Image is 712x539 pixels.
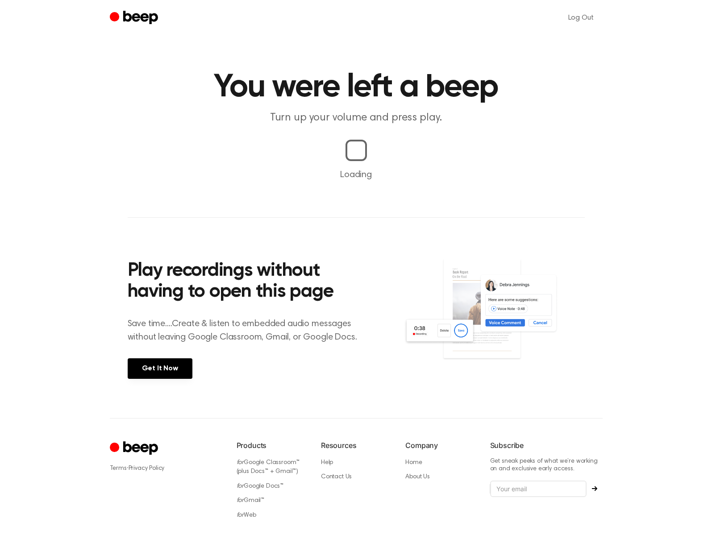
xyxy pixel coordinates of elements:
a: forWeb [237,512,256,518]
a: Get It Now [128,358,192,379]
a: Log Out [559,7,603,29]
a: Privacy Policy [129,465,165,472]
h6: Products [237,440,307,451]
div: · [110,464,222,473]
i: for [237,498,244,504]
p: Get sneak peeks of what we’re working on and exclusive early access. [490,458,603,473]
i: for [237,512,244,518]
a: Help [321,460,333,466]
a: Beep [110,9,160,27]
p: Turn up your volume and press play. [185,111,528,125]
h2: Play recordings without having to open this page [128,261,368,303]
a: Home [405,460,422,466]
a: Cruip [110,440,160,457]
a: forGoogle Docs™ [237,483,284,489]
input: Your email [490,481,587,498]
i: for [237,483,244,489]
i: for [237,460,244,466]
a: forGoogle Classroom™ (plus Docs™ + Gmail™) [237,460,300,475]
h1: You were left a beep [128,71,585,104]
a: Contact Us [321,474,352,480]
a: Terms [110,465,127,472]
h6: Company [405,440,475,451]
h6: Subscribe [490,440,603,451]
button: Subscribe [587,486,603,491]
h6: Resources [321,440,391,451]
img: Voice Comments on Docs and Recording Widget [404,258,584,378]
p: Loading [11,168,701,182]
p: Save time....Create & listen to embedded audio messages without leaving Google Classroom, Gmail, ... [128,317,368,344]
a: About Us [405,474,430,480]
a: forGmail™ [237,498,265,504]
